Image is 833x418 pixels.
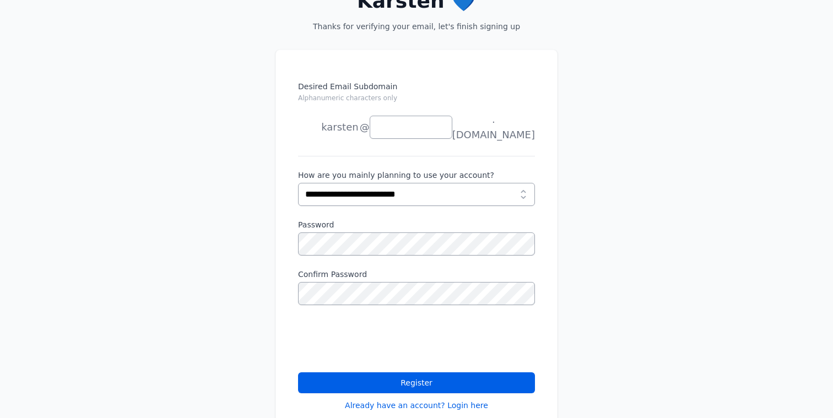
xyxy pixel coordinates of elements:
label: Desired Email Subdomain [298,81,535,110]
span: @ [360,120,370,135]
a: Already have an account? Login here [345,400,488,411]
label: Confirm Password [298,269,535,280]
button: Register [298,372,535,393]
label: Password [298,219,535,230]
li: karsten [298,116,359,138]
iframe: reCAPTCHA [298,318,466,361]
label: How are you mainly planning to use your account? [298,170,535,181]
span: .[DOMAIN_NAME] [452,112,535,143]
small: Alphanumeric characters only [298,94,397,102]
p: Thanks for verifying your email, let's finish signing up [293,21,540,32]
